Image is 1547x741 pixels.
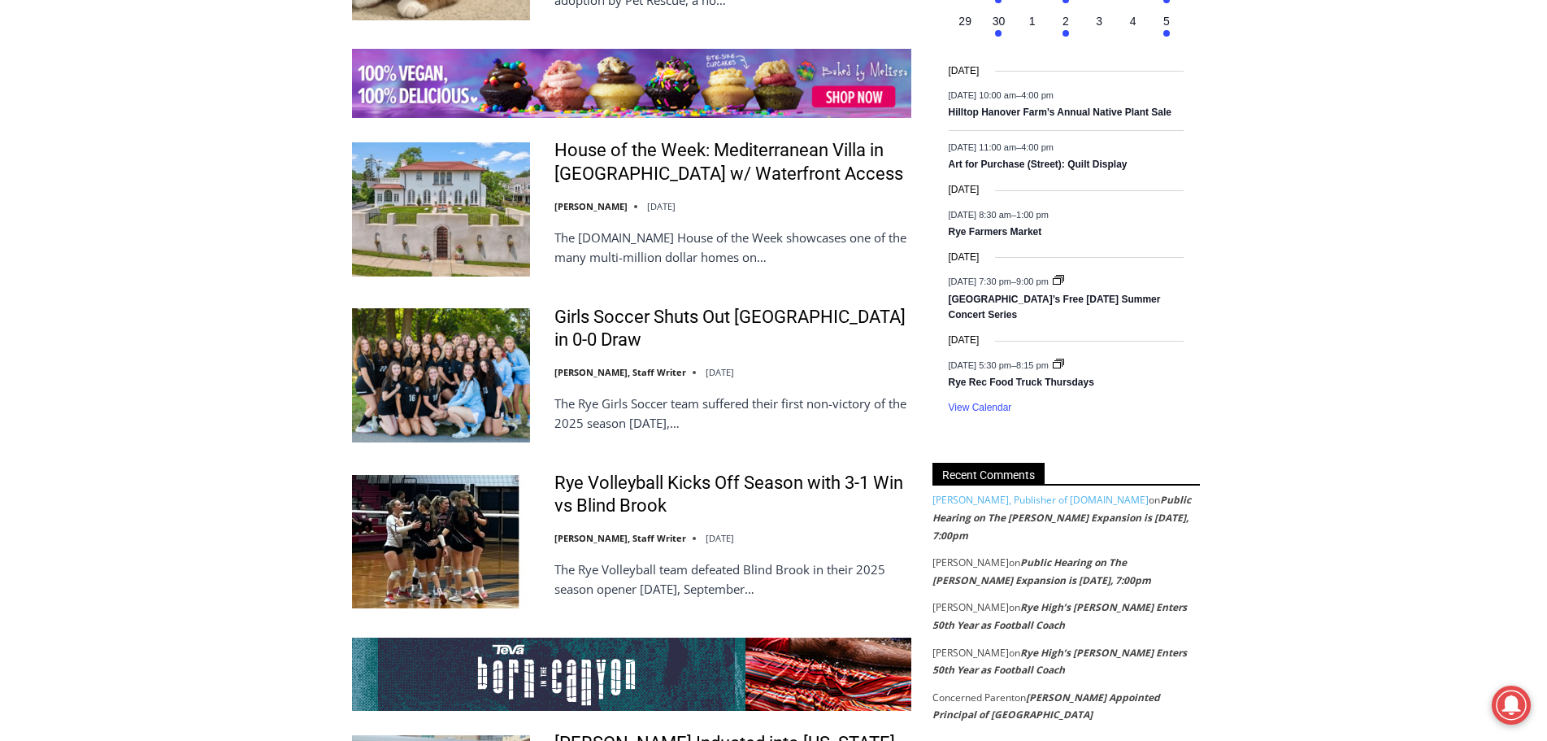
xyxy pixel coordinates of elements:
[995,30,1002,37] em: Has events
[1062,30,1069,37] em: Has events
[1083,13,1116,46] button: 3
[352,142,530,276] img: House of the Week: Mediterranean Villa in Mamaroneck w/ Waterfront Access
[949,360,1011,369] span: [DATE] 5:30 pm
[949,159,1128,172] a: Art for Purchase (Street): Quilt Display
[932,646,1187,678] a: Rye High’s [PERSON_NAME] Enters 50th Year as Football Coach
[932,556,1009,569] span: [PERSON_NAME]
[949,209,1011,219] span: [DATE] 8:30 am
[1016,277,1049,286] span: 9:00 pm
[949,90,1054,100] time: –
[554,200,628,212] a: [PERSON_NAME]
[932,556,1151,587] a: Public Hearing on The [PERSON_NAME] Expansion is [DATE], 7:00pm
[647,200,676,212] time: [DATE]
[13,163,216,201] h4: [PERSON_NAME] Read Sanctuary Fall Fest: [DATE]
[949,294,1161,322] a: [GEOGRAPHIC_DATA]’s Free [DATE] Summer Concert Series
[932,689,1200,724] footer: on
[932,493,1149,507] a: [PERSON_NAME], Publisher of [DOMAIN_NAME]
[554,560,911,599] p: The Rye Volleyball team defeated Blind Brook in their 2025 season opener [DATE], September…
[1163,15,1170,28] time: 5
[949,142,1054,152] time: –
[1116,13,1149,46] button: 4
[171,48,218,133] div: Live Music
[554,366,686,378] a: [PERSON_NAME], Staff Writer
[932,691,1015,704] span: Concerned Parent
[706,532,734,544] time: [DATE]
[949,226,1042,239] a: Rye Farmers Market
[182,137,186,154] div: /
[1,162,243,203] a: [PERSON_NAME] Read Sanctuary Fall Fest: [DATE]
[190,137,198,154] div: 6
[1062,15,1069,28] time: 2
[932,600,1009,614] span: [PERSON_NAME]
[949,377,1094,390] a: Rye Rec Food Truck Thursdays
[554,472,911,518] a: Rye Volleyball Kicks Off Season with 3-1 Win vs Blind Brook
[554,532,686,544] a: [PERSON_NAME], Staff Writer
[949,182,980,198] time: [DATE]
[949,63,980,79] time: [DATE]
[932,599,1200,634] footer: on
[949,250,980,265] time: [DATE]
[1149,13,1183,46] button: 5 Has events
[932,493,1191,542] a: Public Hearing on The [PERSON_NAME] Expansion is [DATE], 7:00pm
[932,644,1200,679] footer: on
[1096,15,1102,28] time: 3
[5,168,159,229] span: Open Tues. - Sun. [PHONE_NUMBER]
[1021,90,1054,100] span: 4:00 pm
[949,90,1017,100] span: [DATE] 10:00 am
[352,308,530,442] img: Girls Soccer Shuts Out Eastchester in 0-0 Draw
[932,554,1200,589] footer: on
[1015,13,1049,46] button: 1
[949,333,980,348] time: [DATE]
[1016,360,1049,369] span: 8:15 pm
[1,163,163,203] a: Open Tues. - Sun. [PHONE_NUMBER]
[352,475,530,608] img: Rye Volleyball Kicks Off Season with 3-1 Win vs Blind Brook
[167,102,239,194] div: Located at [STREET_ADDRESS][PERSON_NAME]
[949,402,1012,414] a: View Calendar
[1049,13,1082,46] button: 2 Has events
[993,15,1006,28] time: 30
[425,162,754,198] span: Intern @ [DOMAIN_NAME]
[949,13,982,46] button: 29
[949,142,1017,152] span: [DATE] 11:00 am
[391,158,788,203] a: Intern @ [DOMAIN_NAME]
[949,209,1049,219] time: –
[706,366,734,378] time: [DATE]
[949,107,1172,120] a: Hilltop Hanover Farm’s Annual Native Plant Sale
[932,646,1009,660] span: [PERSON_NAME]
[554,306,911,352] a: Girls Soccer Shuts Out [GEOGRAPHIC_DATA] in 0-0 Draw
[958,15,971,28] time: 29
[949,277,1051,286] time: –
[171,137,178,154] div: 4
[554,228,911,267] p: The [DOMAIN_NAME] House of the Week showcases one of the many multi-million dollar homes on…
[1029,15,1036,28] time: 1
[949,277,1011,286] span: [DATE] 7:30 pm
[352,49,911,118] img: Baked by Melissa
[554,139,911,185] a: House of the Week: Mediterranean Villa in [GEOGRAPHIC_DATA] w/ Waterfront Access
[982,13,1015,46] button: 30 Has events
[1021,142,1054,152] span: 4:00 pm
[932,491,1200,544] footer: on
[1016,209,1049,219] span: 1:00 pm
[949,360,1051,369] time: –
[932,463,1045,485] span: Recent Comments
[554,394,911,433] p: The Rye Girls Soccer team suffered their first non-victory of the 2025 season [DATE],…
[932,600,1187,632] a: Rye High’s [PERSON_NAME] Enters 50th Year as Football Coach
[411,1,768,158] div: "I learned about the history of a place I’d honestly never considered even as a resident of [GEOG...
[1163,30,1170,37] em: Has events
[932,691,1160,722] a: [PERSON_NAME] Appointed Principal of [GEOGRAPHIC_DATA]
[1130,15,1136,28] time: 4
